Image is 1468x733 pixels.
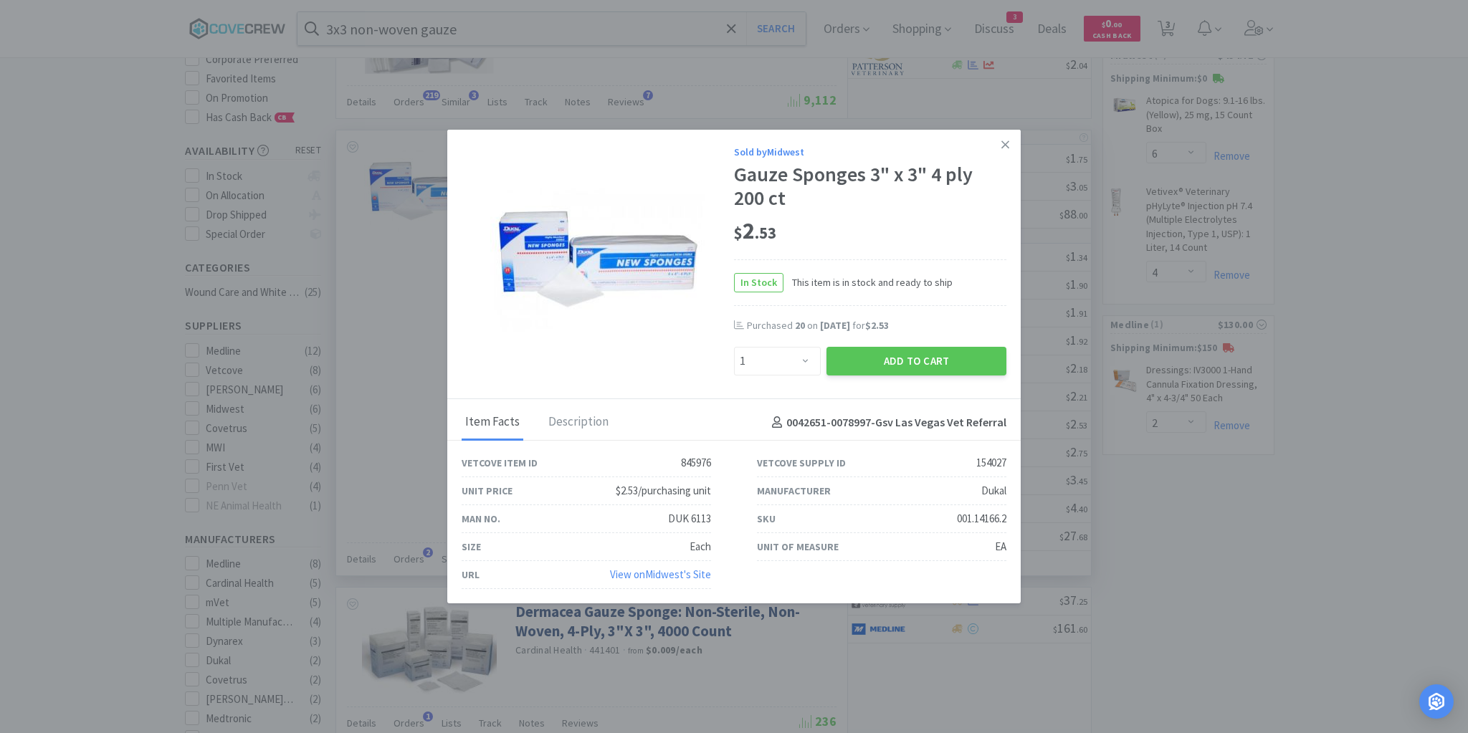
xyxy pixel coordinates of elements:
div: Sold by Midwest [734,144,1006,160]
div: 845976 [681,454,711,471]
a: View onMidwest's Site [610,567,711,581]
div: Open Intercom Messenger [1419,684,1454,719]
div: Description [545,405,612,441]
button: Add to Cart [826,347,1006,375]
span: 20 [795,319,805,332]
div: 154027 [976,454,1006,471]
div: Manufacturer [757,483,831,499]
div: Purchased on for [747,319,1006,333]
div: Gauze Sponges 3" x 3" 4 ply 200 ct [734,163,1006,211]
span: This item is in stock and ready to ship [783,274,953,290]
span: 2 [734,216,776,245]
div: Item Facts [462,405,523,441]
img: d2e02f321adc4744a68e7c6b2732c069_154027.jpeg [490,183,705,336]
div: SKU [757,511,776,527]
div: $2.53/purchasing unit [616,482,711,499]
div: EA [995,538,1006,555]
div: Each [690,538,711,555]
div: 001.14166.2 [957,510,1006,527]
div: Vetcove Supply ID [757,455,846,471]
div: Unit of Measure [757,539,839,555]
span: [DATE] [820,319,850,332]
h4: 0042651-0078997 - Gsv Las Vegas Vet Referral [766,413,1006,432]
span: $2.53 [865,319,889,332]
div: URL [462,567,480,583]
div: Vetcove Item ID [462,455,538,471]
div: Dukal [981,482,1006,499]
span: . 53 [755,223,776,243]
span: In Stock [735,274,783,292]
div: Man No. [462,511,500,527]
span: $ [734,223,743,243]
div: Size [462,539,481,555]
div: DUK 6113 [668,510,711,527]
div: Unit Price [462,483,513,499]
